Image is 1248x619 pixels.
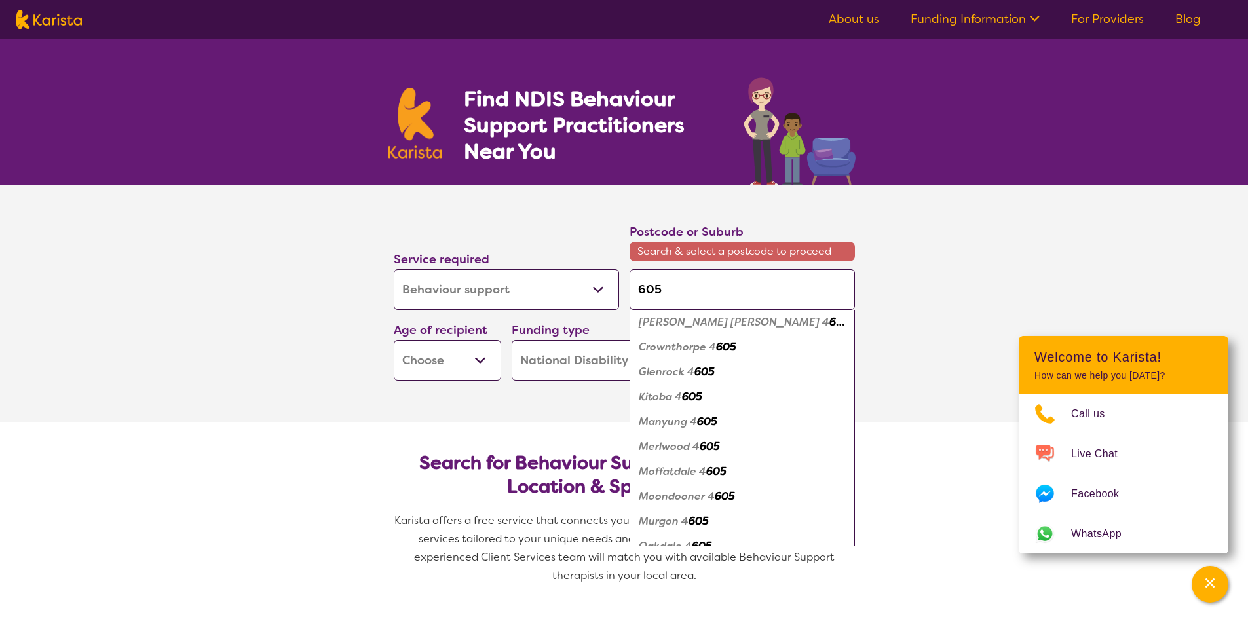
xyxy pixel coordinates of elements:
[636,409,848,434] div: Manyung 4605
[636,385,848,409] div: Kitoba 4605
[639,440,700,453] em: Merlwood 4
[639,464,706,478] em: Moffatdale 4
[639,315,829,329] em: [PERSON_NAME] [PERSON_NAME] 4
[1034,370,1213,381] p: How can we help you [DATE]?
[636,534,848,559] div: Oakdale 4605
[16,10,82,29] img: Karista logo
[636,459,848,484] div: Moffatdale 4605
[829,315,850,329] em: 605
[388,512,860,585] p: Karista offers a free service that connects you with Behaviour Support and other disability servi...
[639,514,689,528] em: Murgon 4
[388,88,442,159] img: Karista logo
[700,440,720,453] em: 605
[630,269,855,310] input: Type
[630,242,855,261] span: Search & select a postcode to proceed
[630,224,744,240] label: Postcode or Suburb
[636,434,848,459] div: Merlwood 4605
[1071,484,1135,504] span: Facebook
[740,71,860,185] img: behaviour-support
[682,390,702,403] em: 605
[639,489,715,503] em: Moondooner 4
[692,539,712,553] em: 605
[639,415,697,428] em: Manyung 4
[716,340,736,354] em: 605
[697,415,717,428] em: 605
[1192,566,1228,603] button: Channel Menu
[1071,11,1144,27] a: For Providers
[1019,514,1228,553] a: Web link opens in a new tab.
[636,484,848,509] div: Moondooner 4605
[636,360,848,385] div: Glenrock 4605
[639,340,716,354] em: Crownthorpe 4
[911,11,1040,27] a: Funding Information
[404,451,844,498] h2: Search for Behaviour Support Practitioners by Location & Specific Needs
[636,509,848,534] div: Murgon 4605
[394,322,487,338] label: Age of recipient
[1175,11,1201,27] a: Blog
[1034,349,1213,365] h2: Welcome to Karista!
[694,365,715,379] em: 605
[1019,394,1228,553] ul: Choose channel
[1071,444,1133,464] span: Live Chat
[636,310,848,335] div: Cobbs Hill 4605
[715,489,735,503] em: 605
[1071,524,1137,544] span: WhatsApp
[636,335,848,360] div: Crownthorpe 4605
[639,365,694,379] em: Glenrock 4
[1071,404,1121,424] span: Call us
[829,11,879,27] a: About us
[394,252,489,267] label: Service required
[689,514,709,528] em: 605
[639,390,682,403] em: Kitoba 4
[639,539,692,553] em: Oakdale 4
[512,322,590,338] label: Funding type
[464,86,717,164] h1: Find NDIS Behaviour Support Practitioners Near You
[1019,336,1228,553] div: Channel Menu
[706,464,727,478] em: 605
